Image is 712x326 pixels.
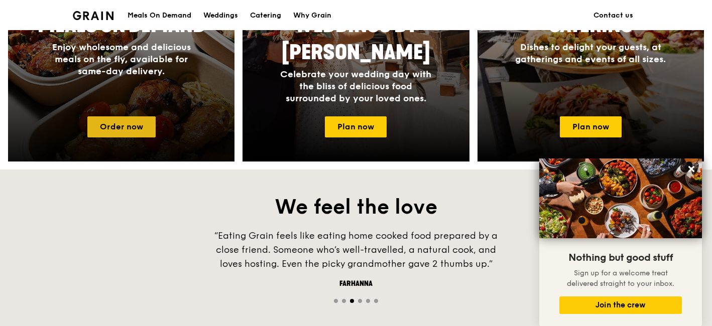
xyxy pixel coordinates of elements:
button: Close [683,161,699,177]
div: Weddings [203,1,238,31]
span: Nothing but good stuff [568,252,673,264]
div: “Eating Grain feels like eating home cooked food prepared by a close friend. Someone who’s well-t... [205,229,507,271]
a: Plan now [560,116,622,137]
a: Plan now [325,116,387,137]
span: Enjoy wholesome and delicious meals on the fly, available for same-day delivery. [52,42,191,77]
div: Meals On Demand [128,1,191,31]
img: Grain [73,11,113,20]
span: Go to slide 5 [366,299,370,303]
span: Go to slide 1 [334,299,338,303]
span: Dishes to delight your guests, at gatherings and events of all sizes. [515,42,666,65]
div: Farhanna [205,279,507,289]
a: Catering [244,1,287,31]
span: Go to slide 2 [342,299,346,303]
a: Contact us [587,1,639,31]
span: Go to slide 4 [358,299,362,303]
div: Why Grain [293,1,331,31]
span: Sign up for a welcome treat delivered straight to your inbox. [567,269,674,288]
img: DSC07876-Edit02-Large.jpeg [539,158,702,238]
a: Weddings [197,1,244,31]
div: Catering [250,1,281,31]
a: Order now [87,116,156,137]
span: Celebrate your wedding day with the bliss of delicious food surrounded by your loved ones. [280,69,431,104]
a: Why Grain [287,1,337,31]
span: Go to slide 6 [374,299,378,303]
span: Go to slide 3 [350,299,354,303]
button: Join the crew [559,296,682,314]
